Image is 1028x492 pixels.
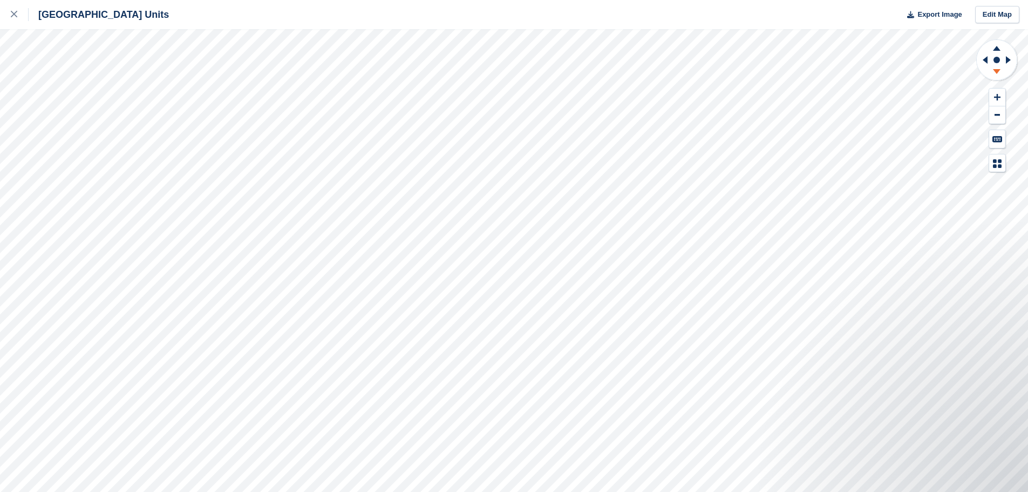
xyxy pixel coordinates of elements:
a: Edit Map [975,6,1019,24]
div: [GEOGRAPHIC_DATA] Units [29,8,169,21]
button: Map Legend [989,154,1005,172]
span: Export Image [917,9,962,20]
button: Zoom In [989,89,1005,106]
button: Zoom Out [989,106,1005,124]
button: Keyboard Shortcuts [989,130,1005,148]
button: Export Image [901,6,962,24]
